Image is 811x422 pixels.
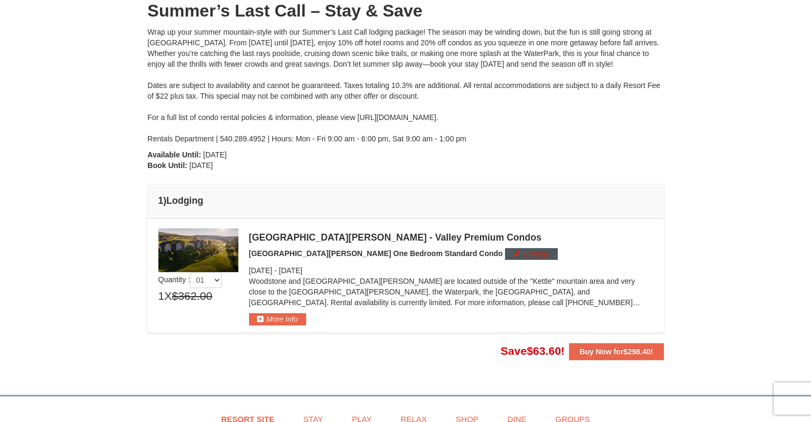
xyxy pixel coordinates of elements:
[279,266,302,275] span: [DATE]
[580,347,653,356] strong: Buy Now for !
[569,343,664,360] button: Buy Now for$298.40!
[158,228,238,272] img: 19219041-4-ec11c166.jpg
[158,195,653,206] h4: 1 Lodging
[249,276,653,308] p: Woodstone and [GEOGRAPHIC_DATA][PERSON_NAME] are located outside of the "Kettle" mountain area an...
[527,345,561,357] span: $63.60
[249,313,306,325] button: More Info
[164,288,172,304] span: X
[148,161,188,170] strong: Book Until:
[163,195,166,206] span: )
[249,232,653,243] div: [GEOGRAPHIC_DATA][PERSON_NAME] - Valley Premium Condos
[148,150,202,159] strong: Available Until:
[158,288,165,304] span: 1
[158,275,222,284] span: Quantity :
[203,150,227,159] span: [DATE]
[501,345,565,357] span: Save !
[505,248,558,260] button: Change
[172,288,212,304] span: $362.00
[249,249,503,258] span: [GEOGRAPHIC_DATA][PERSON_NAME] One Bedroom Standard Condo
[274,266,277,275] span: -
[623,347,651,356] span: $298.40
[249,266,272,275] span: [DATE]
[148,27,664,144] div: Wrap up your summer mountain-style with our Summer’s Last Call lodging package! The season may be...
[189,161,213,170] span: [DATE]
